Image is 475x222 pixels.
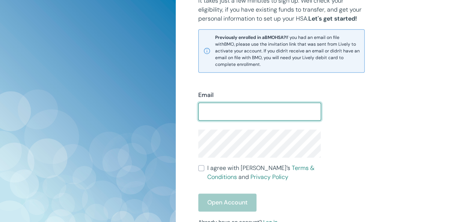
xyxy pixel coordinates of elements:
[207,164,321,182] span: I agree with [PERSON_NAME]’s and
[215,34,286,40] strong: Previously enrolled in a BMO HSA?
[215,34,360,68] span: If you had an email on file with BMO , please use the invitation link that was sent from Lively t...
[250,173,288,181] a: Privacy Policy
[308,15,357,22] strong: Let's get started!
[198,91,214,100] label: Email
